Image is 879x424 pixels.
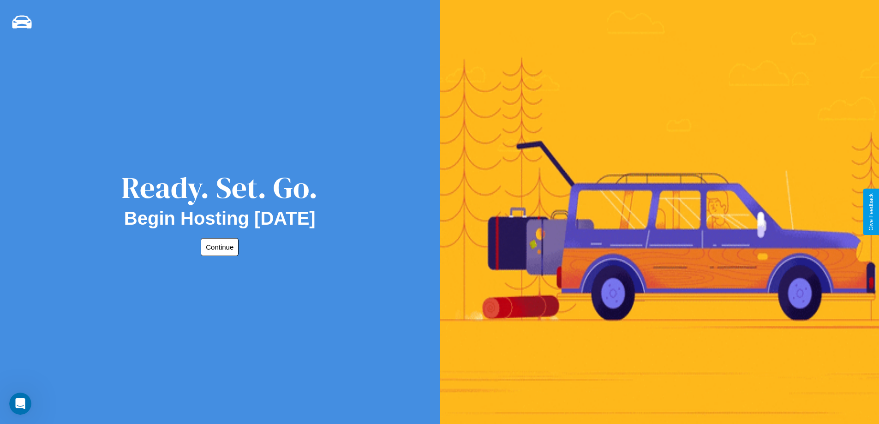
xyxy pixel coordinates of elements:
div: Give Feedback [868,193,874,231]
button: Continue [201,238,239,256]
h2: Begin Hosting [DATE] [124,208,316,229]
iframe: Intercom live chat [9,393,31,415]
div: Ready. Set. Go. [121,167,318,208]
